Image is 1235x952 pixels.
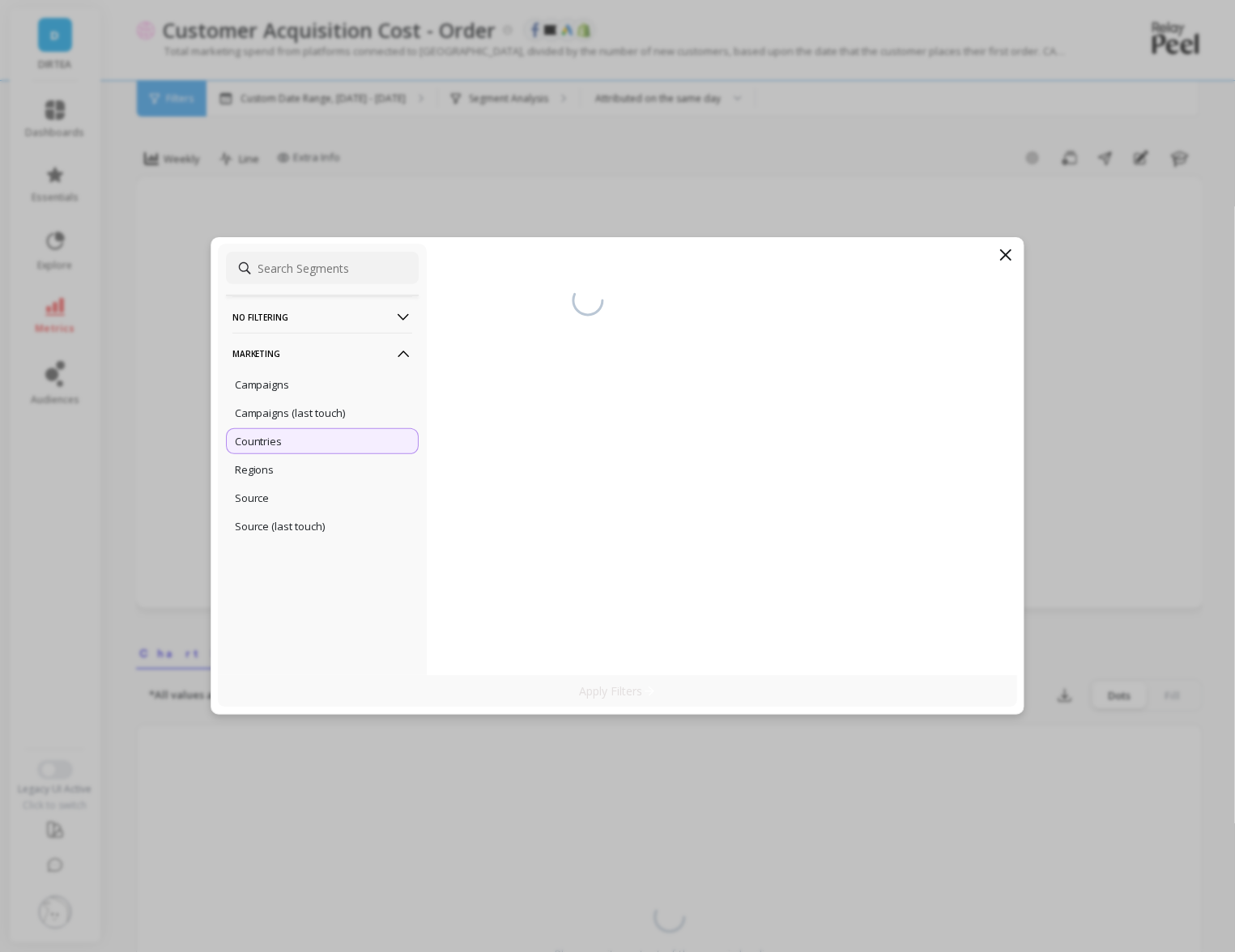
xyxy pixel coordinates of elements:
[235,377,290,392] p: Campaigns
[226,252,419,284] input: Search Segments
[235,434,283,448] p: Countries
[235,519,326,533] p: Source (last touch)
[235,462,275,477] p: Regions
[579,683,656,699] p: Apply Filters
[232,296,412,338] p: No filtering
[235,491,270,505] p: Source
[235,406,346,420] p: Campaigns (last touch)
[232,333,412,374] p: Marketing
